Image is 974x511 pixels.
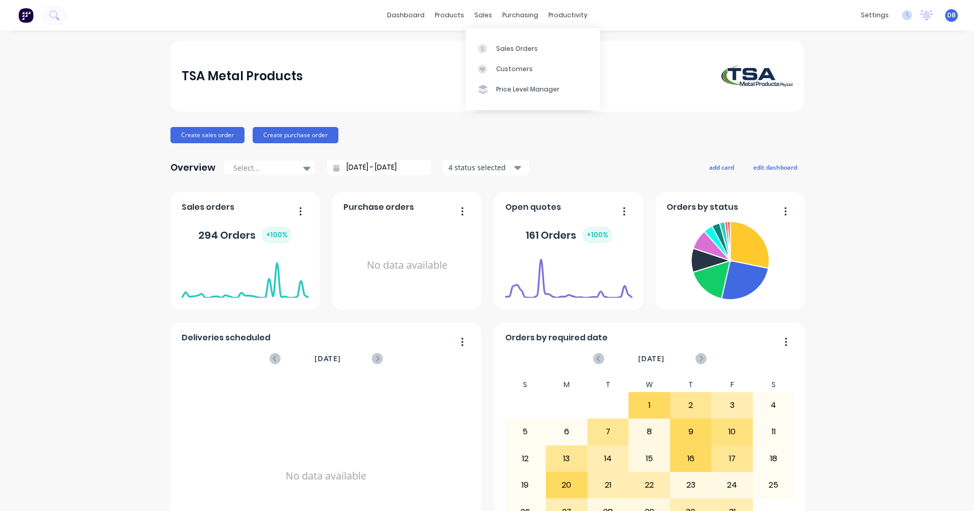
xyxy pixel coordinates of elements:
[343,201,414,213] span: Purchase orders
[496,65,533,74] div: Customers
[466,79,600,100] a: Price Level Manager
[448,162,512,173] div: 4 status selected
[469,8,497,23] div: sales
[466,38,600,58] a: Sales Orders
[343,217,471,313] div: No data available
[505,446,546,471] div: 12
[546,419,587,444] div: 6
[546,472,587,498] div: 20
[712,393,752,418] div: 3
[753,377,794,392] div: S
[496,44,538,53] div: Sales Orders
[947,11,956,20] span: DB
[753,419,794,444] div: 11
[671,472,711,498] div: 23
[588,446,629,471] div: 14
[182,66,303,86] div: TSA Metal Products
[721,66,792,87] img: TSA Metal Products
[671,393,711,418] div: 2
[505,332,608,344] span: Orders by required date
[170,127,245,143] button: Create sales order
[671,419,711,444] div: 9
[262,227,292,243] div: + 100 %
[582,227,612,243] div: + 100 %
[496,85,560,94] div: Price Level Manager
[712,419,752,444] div: 10
[588,419,629,444] div: 7
[856,8,894,23] div: settings
[753,472,794,498] div: 25
[526,227,612,243] div: 161 Orders
[711,377,753,392] div: F
[747,161,804,174] button: edit dashboard
[703,161,741,174] button: add card
[505,472,546,498] div: 19
[315,353,341,364] span: [DATE]
[546,377,587,392] div: M
[712,472,752,498] div: 24
[253,127,338,143] button: Create purchase order
[671,446,711,471] div: 16
[712,446,752,471] div: 17
[546,446,587,471] div: 13
[198,227,292,243] div: 294 Orders
[443,160,529,175] button: 4 status selected
[430,8,469,23] div: products
[629,377,670,392] div: W
[629,472,670,498] div: 22
[382,8,430,23] a: dashboard
[629,446,670,471] div: 15
[170,157,216,178] div: Overview
[182,201,234,213] span: Sales orders
[629,419,670,444] div: 8
[670,377,712,392] div: T
[753,393,794,418] div: 4
[667,201,738,213] span: Orders by status
[638,353,665,364] span: [DATE]
[18,8,33,23] img: Factory
[466,59,600,79] a: Customers
[505,377,546,392] div: S
[543,8,593,23] div: productivity
[753,446,794,471] div: 18
[505,201,561,213] span: Open quotes
[629,393,670,418] div: 1
[587,377,629,392] div: T
[505,419,546,444] div: 5
[588,472,629,498] div: 21
[497,8,543,23] div: purchasing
